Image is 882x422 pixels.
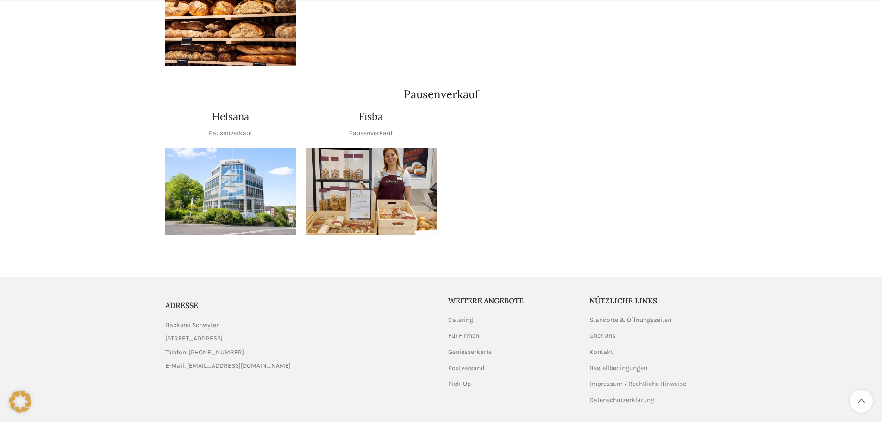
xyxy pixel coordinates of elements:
[589,364,648,373] a: Bestellbedingungen
[359,109,383,124] h4: Fisba
[165,347,434,358] a: List item link
[589,315,672,325] a: Standorte & Öffnungszeiten
[306,148,437,236] div: 1 / 1
[165,301,198,310] span: ADRESSE
[589,331,616,340] a: Über Uns
[349,128,393,139] p: Pausenverkauf
[448,296,576,306] h5: Weitere Angebote
[212,109,249,124] h4: Helsana
[448,379,472,389] a: Pick-Up
[589,347,614,357] a: Kontakt
[448,364,485,373] a: Postversand
[165,148,296,236] img: image.imageWidth__1140
[306,148,437,236] img: 20230228_153619-1-800x800
[209,128,252,139] p: Pausenverkauf
[589,396,655,405] a: Datenschutzerklärung
[589,379,687,389] a: Impressum / Rechtliche Hinweise
[165,89,717,100] h2: Pausenverkauf
[448,315,474,325] a: Catering
[165,148,296,236] div: 1 / 1
[165,361,434,371] a: List item link
[448,347,493,357] a: Geniesserkarte
[165,320,219,330] span: Bäckerei Schwyter
[850,390,873,413] a: Scroll to top button
[589,296,717,306] h5: Nützliche Links
[448,331,480,340] a: Für Firmen
[165,334,223,344] span: [STREET_ADDRESS]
